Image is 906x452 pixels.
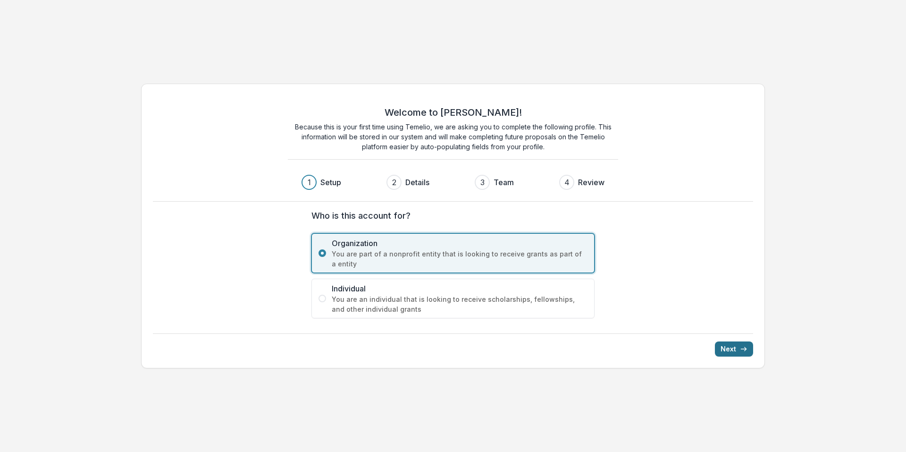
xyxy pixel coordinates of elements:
[288,122,618,152] p: Because this is your first time using Temelio, we are asking you to complete the following profil...
[311,209,589,222] label: Who is this account for?
[578,177,604,188] h3: Review
[302,175,604,190] div: Progress
[480,177,485,188] div: 3
[385,107,522,118] h2: Welcome to [PERSON_NAME]!
[332,238,587,249] span: Organization
[564,177,570,188] div: 4
[715,341,753,357] button: Next
[332,294,587,314] span: You are an individual that is looking to receive scholarships, fellowships, and other individual ...
[405,177,429,188] h3: Details
[332,249,587,269] span: You are part of a nonprofit entity that is looking to receive grants as part of a entity
[308,177,311,188] div: 1
[392,177,396,188] div: 2
[332,283,587,294] span: Individual
[494,177,514,188] h3: Team
[320,177,341,188] h3: Setup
